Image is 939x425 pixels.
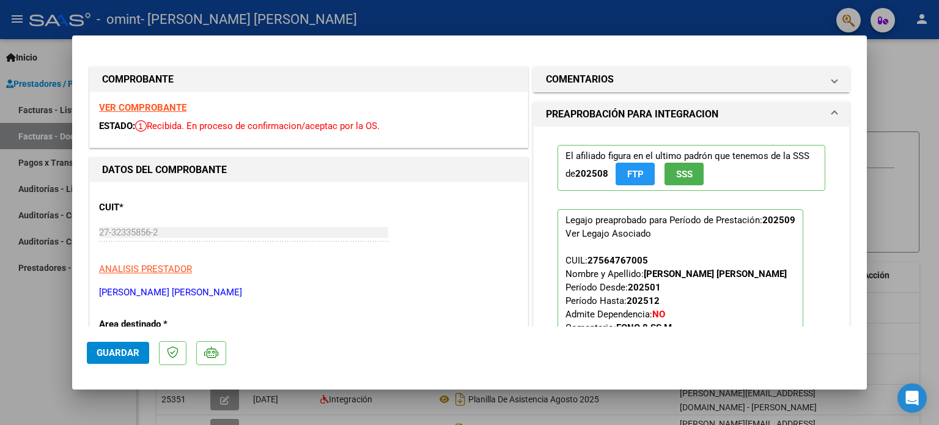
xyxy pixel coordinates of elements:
[87,342,149,364] button: Guardar
[99,201,225,215] p: CUIT
[897,383,927,413] div: Open Intercom Messenger
[99,317,225,331] p: Area destinado *
[644,268,787,279] strong: [PERSON_NAME] [PERSON_NAME]
[565,322,672,333] span: Comentario:
[534,127,849,400] div: PREAPROBACIÓN PARA INTEGRACION
[99,120,135,131] span: ESTADO:
[565,255,787,333] span: CUIL: Nombre y Apellido: Período Desde: Período Hasta: Admite Dependencia:
[652,309,665,320] strong: NO
[628,282,661,293] strong: 202501
[97,347,139,358] span: Guardar
[587,254,648,267] div: 27564767005
[546,107,718,122] h1: PREAPROBACIÓN PARA INTEGRACION
[102,164,227,176] strong: DATOS DEL COMPROBANTE
[627,169,644,180] span: FTP
[627,295,660,306] strong: 202512
[565,227,651,240] div: Ver Legajo Asociado
[558,209,803,372] p: Legajo preaprobado para Período de Prestación:
[135,120,380,131] span: Recibida. En proceso de confirmacion/aceptac por la OS.
[762,215,795,226] strong: 202509
[102,73,174,85] strong: COMPROBANTE
[665,163,704,185] button: SSS
[99,286,518,300] p: [PERSON_NAME] [PERSON_NAME]
[616,163,655,185] button: FTP
[99,264,192,275] span: ANALISIS PRESTADOR
[546,72,614,87] h1: COMENTARIOS
[534,67,849,92] mat-expansion-panel-header: COMENTARIOS
[99,102,186,113] a: VER COMPROBANTE
[616,322,672,333] strong: FONO 8 SS M
[534,102,849,127] mat-expansion-panel-header: PREAPROBACIÓN PARA INTEGRACION
[575,168,608,179] strong: 202508
[558,145,825,191] p: El afiliado figura en el ultimo padrón que tenemos de la SSS de
[676,169,693,180] span: SSS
